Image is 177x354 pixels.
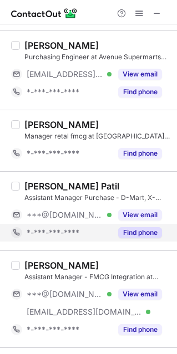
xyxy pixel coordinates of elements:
span: [EMAIL_ADDRESS][DOMAIN_NAME] [27,69,103,79]
div: Assistant Manager Purchase - D-Mart, X-Domino's Pizza, X-[PERSON_NAME], Hospitality, Retail & FMC... [24,193,170,203]
button: Reveal Button [118,289,162,300]
button: Reveal Button [118,209,162,220]
button: Reveal Button [118,86,162,98]
div: [PERSON_NAME] [24,40,99,51]
div: [PERSON_NAME] [24,119,99,130]
span: ***@[DOMAIN_NAME] [27,210,103,220]
button: Reveal Button [118,69,162,80]
span: [EMAIL_ADDRESS][DOMAIN_NAME] [27,307,142,317]
button: Reveal Button [118,227,162,238]
img: ContactOut v5.3.10 [11,7,78,20]
div: Assistant Manager - FMCG Integration at DMart - Avenue Supermarts Ltd | SCM | Demand Planning | S... [24,272,170,282]
div: [PERSON_NAME] Patil [24,181,119,192]
button: Reveal Button [118,324,162,335]
button: Reveal Button [118,148,162,159]
div: Manager retal fmcg at [GEOGRAPHIC_DATA] Supermarts Ltd [24,131,170,141]
div: Purchasing Engineer at Avenue Supermarts Ltd [24,52,170,62]
span: ***@[DOMAIN_NAME] [27,289,103,299]
div: [PERSON_NAME] [24,260,99,271]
